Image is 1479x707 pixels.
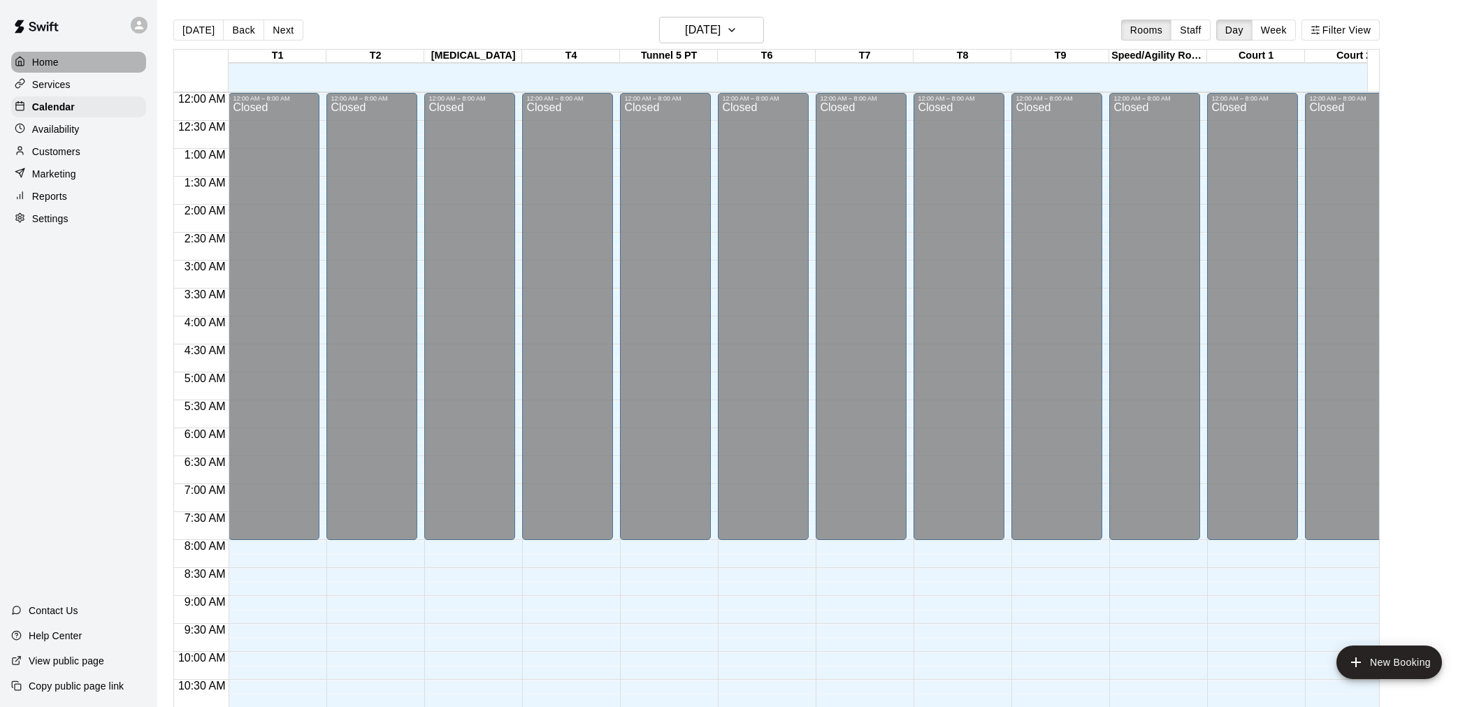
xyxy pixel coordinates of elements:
[722,95,805,102] div: 12:00 AM – 8:00 AM
[718,50,816,63] div: T6
[264,20,303,41] button: Next
[11,141,146,162] a: Customers
[11,186,146,207] a: Reports
[331,95,413,102] div: 12:00 AM – 8:00 AM
[181,261,229,272] span: 3:00 AM
[918,95,1000,102] div: 12:00 AM – 8:00 AM
[32,212,68,226] p: Settings
[326,50,424,63] div: T2
[331,102,413,545] div: Closed
[181,177,229,189] span: 1:30 AM
[11,96,146,117] a: Calendar
[914,50,1011,63] div: T8
[1207,93,1298,540] div: 12:00 AM – 8:00 AM: Closed
[722,102,805,545] div: Closed
[175,680,229,692] span: 10:30 AM
[326,93,417,540] div: 12:00 AM – 8:00 AM: Closed
[522,93,613,540] div: 12:00 AM – 8:00 AM: Closed
[175,93,229,105] span: 12:00 AM
[181,400,229,412] span: 5:30 AM
[223,20,264,41] button: Back
[233,95,315,102] div: 12:00 AM – 8:00 AM
[181,344,229,356] span: 4:30 AM
[173,20,224,41] button: [DATE]
[32,189,67,203] p: Reports
[816,50,914,63] div: T7
[918,102,1000,545] div: Closed
[175,121,229,133] span: 12:30 AM
[1216,20,1253,41] button: Day
[816,93,907,540] div: 12:00 AM – 8:00 AM: Closed
[820,102,902,545] div: Closed
[526,95,609,102] div: 12:00 AM – 8:00 AM
[181,428,229,440] span: 6:00 AM
[1336,646,1442,679] button: add
[424,50,522,63] div: [MEDICAL_DATA]
[32,100,75,114] p: Calendar
[181,484,229,496] span: 7:00 AM
[522,50,620,63] div: T4
[181,568,229,580] span: 8:30 AM
[181,205,229,217] span: 2:00 AM
[624,95,707,102] div: 12:00 AM – 8:00 AM
[181,540,229,552] span: 8:00 AM
[181,596,229,608] span: 9:00 AM
[1016,95,1098,102] div: 12:00 AM – 8:00 AM
[1109,93,1200,540] div: 12:00 AM – 8:00 AM: Closed
[1113,102,1196,545] div: Closed
[1211,95,1294,102] div: 12:00 AM – 8:00 AM
[1171,20,1211,41] button: Staff
[11,208,146,229] a: Settings
[11,74,146,95] a: Services
[11,163,146,184] a: Marketing
[1305,50,1403,63] div: Court 2
[659,17,764,43] button: [DATE]
[181,233,229,245] span: 2:30 AM
[1011,50,1109,63] div: T9
[32,167,76,181] p: Marketing
[11,52,146,73] a: Home
[1252,20,1296,41] button: Week
[1016,102,1098,545] div: Closed
[181,512,229,524] span: 7:30 AM
[624,102,707,545] div: Closed
[1121,20,1171,41] button: Rooms
[620,50,718,63] div: Tunnel 5 PT
[29,604,78,618] p: Contact Us
[914,93,1004,540] div: 12:00 AM – 8:00 AM: Closed
[1207,50,1305,63] div: Court 1
[29,629,82,643] p: Help Center
[1211,102,1294,545] div: Closed
[718,93,809,540] div: 12:00 AM – 8:00 AM: Closed
[1113,95,1196,102] div: 12:00 AM – 8:00 AM
[620,93,711,540] div: 12:00 AM – 8:00 AM: Closed
[32,122,80,136] p: Availability
[526,102,609,545] div: Closed
[181,372,229,384] span: 5:00 AM
[1301,20,1380,41] button: Filter View
[229,93,319,540] div: 12:00 AM – 8:00 AM: Closed
[1109,50,1207,63] div: Speed/Agility Room
[181,456,229,468] span: 6:30 AM
[29,679,124,693] p: Copy public page link
[233,102,315,545] div: Closed
[229,50,326,63] div: T1
[820,95,902,102] div: 12:00 AM – 8:00 AM
[32,145,80,159] p: Customers
[181,289,229,300] span: 3:30 AM
[1305,93,1396,540] div: 12:00 AM – 8:00 AM: Closed
[175,652,229,664] span: 10:00 AM
[685,20,721,40] h6: [DATE]
[29,654,104,668] p: View public page
[11,119,146,140] a: Availability
[428,95,511,102] div: 12:00 AM – 8:00 AM
[1011,93,1102,540] div: 12:00 AM – 8:00 AM: Closed
[428,102,511,545] div: Closed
